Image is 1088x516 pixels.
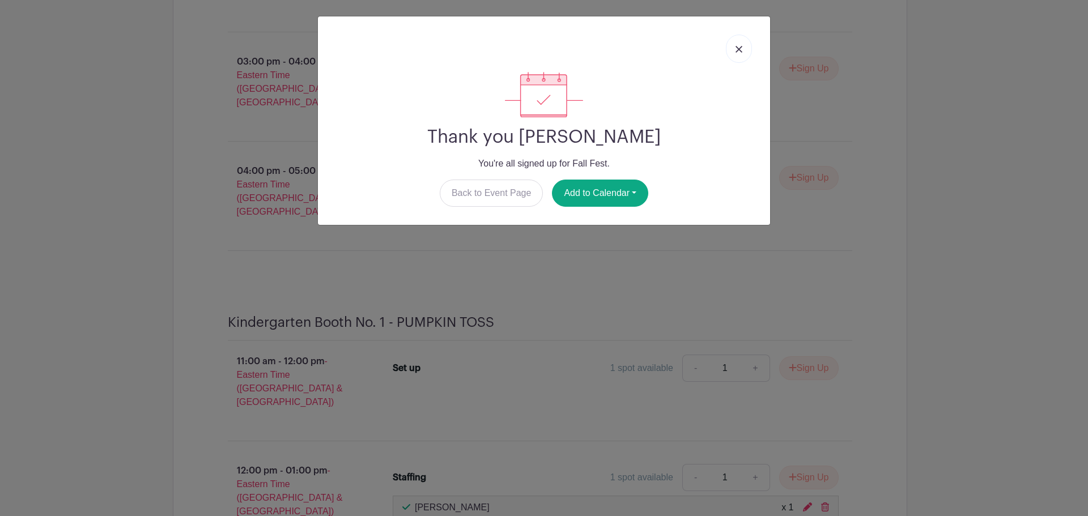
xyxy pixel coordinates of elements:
[736,46,742,53] img: close_button-5f87c8562297e5c2d7936805f587ecaba9071eb48480494691a3f1689db116b3.svg
[552,180,648,207] button: Add to Calendar
[505,72,583,117] img: signup_complete-c468d5dda3e2740ee63a24cb0ba0d3ce5d8a4ecd24259e683200fb1569d990c8.svg
[327,157,761,170] p: You're all signed up for Fall Fest.
[327,126,761,148] h2: Thank you [PERSON_NAME]
[440,180,543,207] a: Back to Event Page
